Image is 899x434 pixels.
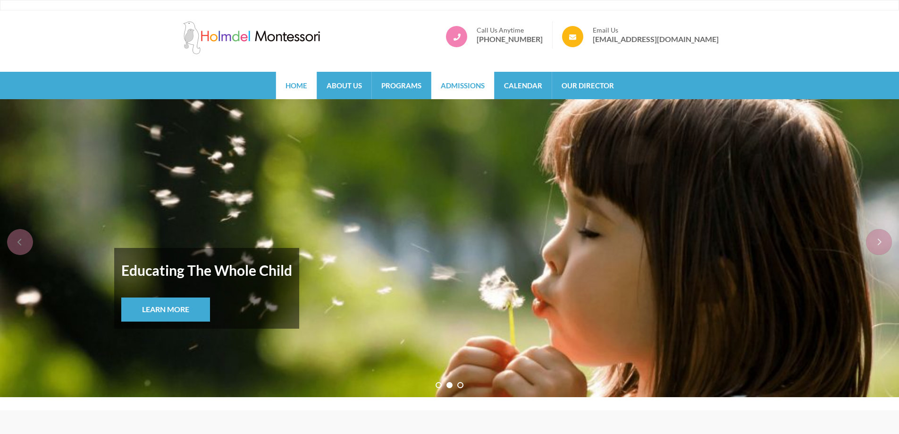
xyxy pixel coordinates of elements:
a: Learn More [121,298,210,322]
a: Home [276,72,317,99]
strong: Educating The Whole Child [121,255,292,285]
a: [EMAIL_ADDRESS][DOMAIN_NAME] [593,34,719,44]
a: Admissions [431,72,494,99]
img: Holmdel Montessori School [181,21,322,54]
div: next [866,229,892,255]
div: prev [7,229,33,255]
a: Calendar [495,72,552,99]
a: About Us [317,72,371,99]
span: Email Us [593,26,719,34]
span: Call Us Anytime [477,26,543,34]
a: Programs [372,72,431,99]
a: Our Director [552,72,623,99]
a: [PHONE_NUMBER] [477,34,543,44]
